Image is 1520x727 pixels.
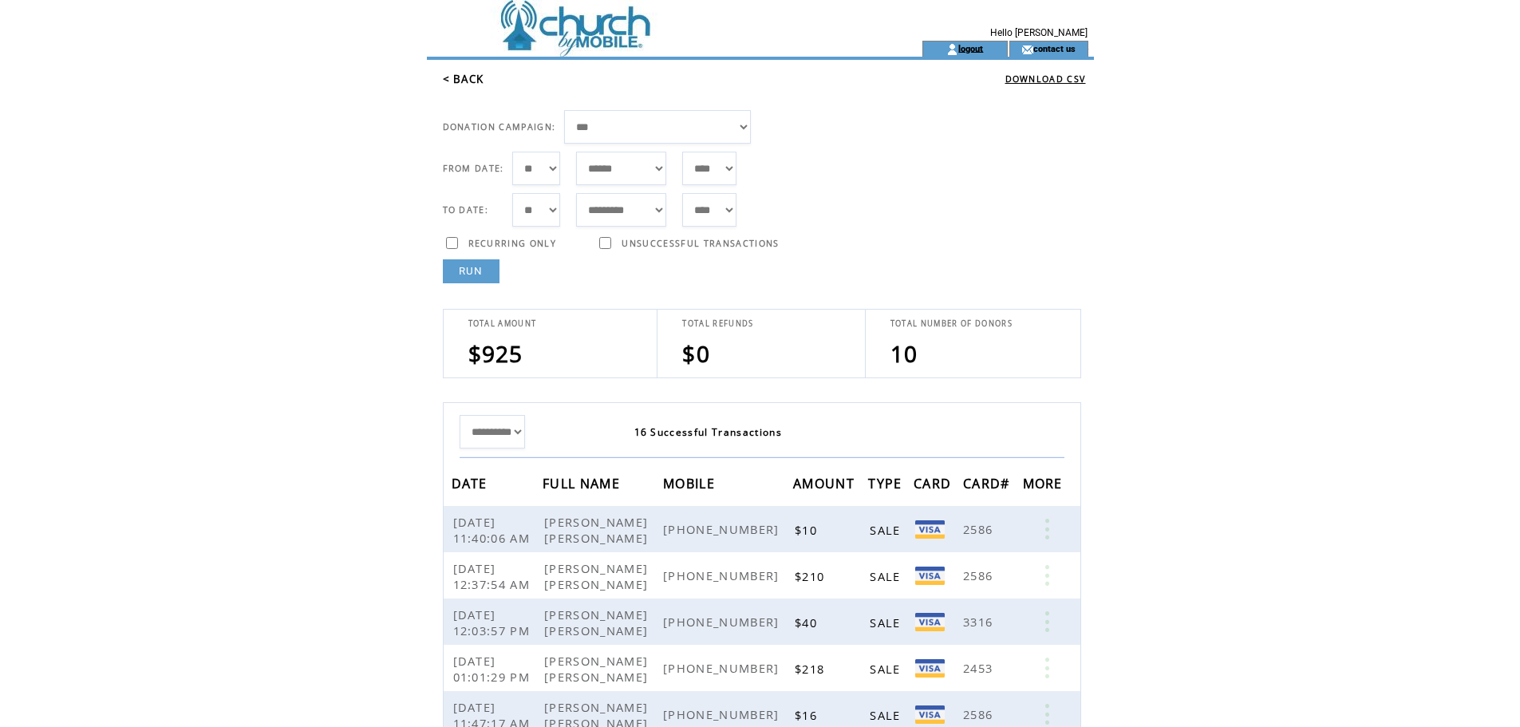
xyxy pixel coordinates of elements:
span: [DATE] 11:40:06 AM [453,514,535,546]
span: SALE [870,707,904,723]
span: MOBILE [663,471,719,500]
span: 2453 [963,660,997,676]
span: $40 [795,614,821,630]
span: TOTAL NUMBER OF DONORS [890,318,1013,329]
span: Hello [PERSON_NAME] [990,27,1088,38]
a: contact us [1033,43,1076,53]
span: $10 [795,522,821,538]
span: SALE [870,661,904,677]
span: $925 [468,338,523,369]
span: [DATE] 01:01:29 PM [453,653,535,685]
span: $218 [795,661,828,677]
span: [PHONE_NUMBER] [663,660,784,676]
span: CARD [914,471,955,500]
span: DONATION CAMPAIGN: [443,121,556,132]
img: Visa [915,520,945,539]
span: [PERSON_NAME] [PERSON_NAME] [544,606,652,638]
span: $210 [795,568,828,584]
span: [PERSON_NAME] [PERSON_NAME] [544,560,652,592]
span: 10 [890,338,918,369]
a: CARD [914,478,955,488]
span: RECURRING ONLY [468,238,557,249]
span: [PERSON_NAME] [PERSON_NAME] [544,653,652,685]
a: RUN [443,259,499,283]
span: DATE [452,471,492,500]
span: FROM DATE: [443,163,504,174]
a: MOBILE [663,478,719,488]
img: Visa [915,705,945,724]
span: [PERSON_NAME] [PERSON_NAME] [544,514,652,546]
a: CARD# [963,478,1014,488]
span: AMOUNT [793,471,859,500]
span: 2586 [963,567,997,583]
span: 3316 [963,614,997,630]
a: < BACK [443,72,484,86]
span: [DATE] 12:37:54 AM [453,560,535,592]
a: DATE [452,478,492,488]
span: 2586 [963,706,997,722]
img: Visa [915,567,945,585]
img: Visa [915,659,945,678]
span: UNSUCCESSFUL TRANSACTIONS [622,238,779,249]
span: SALE [870,522,904,538]
img: contact_us_icon.gif [1021,43,1033,56]
span: TYPE [868,471,906,500]
span: 16 Successful Transactions [634,425,783,439]
a: logout [958,43,983,53]
a: DOWNLOAD CSV [1005,73,1086,85]
span: $0 [682,338,710,369]
span: MORE [1023,471,1067,500]
a: AMOUNT [793,478,859,488]
span: TOTAL REFUNDS [682,318,753,329]
span: [DATE] 12:03:57 PM [453,606,535,638]
span: 2586 [963,521,997,537]
span: SALE [870,614,904,630]
span: TO DATE: [443,204,489,215]
span: TOTAL AMOUNT [468,318,537,329]
a: FULL NAME [543,478,624,488]
span: [PHONE_NUMBER] [663,614,784,630]
img: Visa [915,613,945,631]
span: $16 [795,707,821,723]
span: SALE [870,568,904,584]
span: [PHONE_NUMBER] [663,567,784,583]
span: FULL NAME [543,471,624,500]
span: [PHONE_NUMBER] [663,706,784,722]
span: [PHONE_NUMBER] [663,521,784,537]
span: CARD# [963,471,1014,500]
img: account_icon.gif [946,43,958,56]
a: TYPE [868,478,906,488]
